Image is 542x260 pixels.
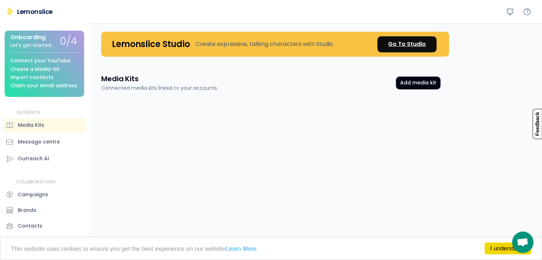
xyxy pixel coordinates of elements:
[101,84,218,92] div: Connected media kits linked to your accounts.
[18,121,44,129] div: Media Kits
[17,7,53,16] div: Lemonslice
[18,222,42,230] div: Contacts
[18,207,36,214] div: Brands
[60,36,77,47] div: 0/4
[226,245,257,252] a: Learn More
[196,40,333,48] div: Create expressive, talking characters with Studio
[388,40,426,48] div: Go To Studio
[18,155,49,162] div: Outreach AI
[10,58,70,63] div: Connect your YouTube
[18,191,48,198] div: Campaigns
[377,36,437,52] a: Go To Studio
[512,232,533,253] a: คำแนะนำเมื่อวางเมาส์เหนือปุ่มเปิด
[10,34,46,41] div: Onboarding
[16,179,56,185] div: COLLABORATIONS
[18,138,60,146] div: Message centre
[10,75,53,80] div: Import contacts
[112,38,190,50] h4: Lemonslice Studio
[16,110,40,116] div: OUTREACH
[10,43,54,48] div: Let's get started...
[11,246,531,252] p: This website uses cookies to ensure you get the best experience on our website
[396,77,440,89] button: Add media kit
[101,74,139,84] h3: Media Kits
[6,7,14,16] img: Lemonslice
[485,243,531,254] a: I understand!
[10,83,77,88] div: Claim your email address
[10,67,60,72] div: Create a Media-kit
